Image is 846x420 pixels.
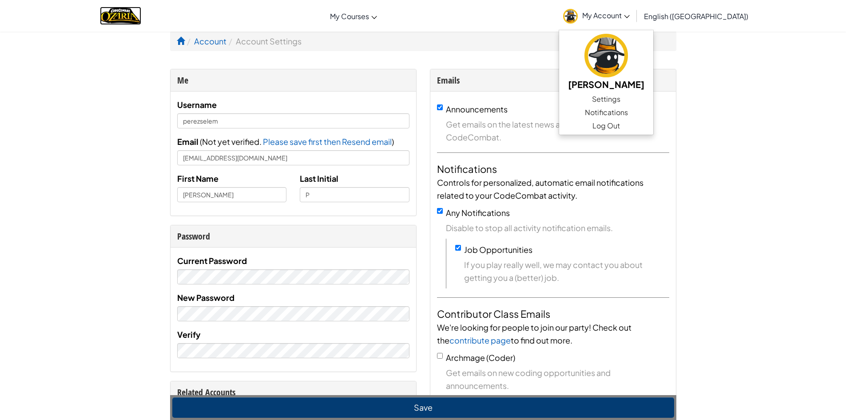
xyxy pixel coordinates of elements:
[177,386,409,399] div: Related Accounts
[100,7,141,25] img: Home
[326,4,381,28] a: My Courses
[437,177,643,200] span: Controls for personalized, automatic email notifications related to your CodeCombat activity.
[449,335,511,345] a: contribute page
[486,352,515,363] span: (Coder)
[177,254,247,267] label: Current Password
[330,12,369,21] span: My Courses
[511,335,572,345] span: to find out more.
[437,162,669,176] h4: Notifications
[177,172,218,185] label: First Name
[639,4,753,28] a: English ([GEOGRAPHIC_DATA])
[172,397,674,418] button: Save
[446,352,485,363] span: Archmage
[582,11,630,20] span: My Account
[437,74,669,87] div: Emails
[568,77,644,91] h5: [PERSON_NAME]
[446,366,669,392] span: Get emails on new coding opportunities and announcements.
[300,172,338,185] label: Last Initial
[446,208,510,218] label: Any Notifications
[446,104,508,114] label: Announcements
[177,98,217,111] label: Username
[559,2,634,30] a: My Account
[464,258,669,284] span: If you play really well, we may contact you about getting you a (better) job.
[563,9,578,24] img: avatar
[464,244,532,255] label: Job Opportunities
[392,136,394,147] span: )
[446,118,669,144] span: Get emails on the latest news and developments at CodeCombat.
[263,136,392,147] span: Please save first then Resend email
[177,74,409,87] div: Me
[199,136,202,147] span: (
[584,34,628,77] img: avatar
[177,328,201,341] label: Verify
[644,12,748,21] span: English ([GEOGRAPHIC_DATA])
[585,107,628,118] span: Notifications
[559,32,653,92] a: [PERSON_NAME]
[226,35,302,48] li: Account Settings
[559,106,653,119] a: Notifications
[559,92,653,106] a: Settings
[194,36,226,46] a: Account
[559,119,653,132] a: Log Out
[177,291,234,304] label: New Password
[177,136,199,147] span: Email
[202,136,263,147] span: Not yet verified.
[437,307,669,321] h4: Contributor Class Emails
[177,230,409,243] div: Password
[446,221,669,234] span: Disable to stop all activity notification emails.
[437,322,632,345] span: We're looking for people to join our party! Check out the
[100,7,141,25] a: Ozaria by CodeCombat logo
